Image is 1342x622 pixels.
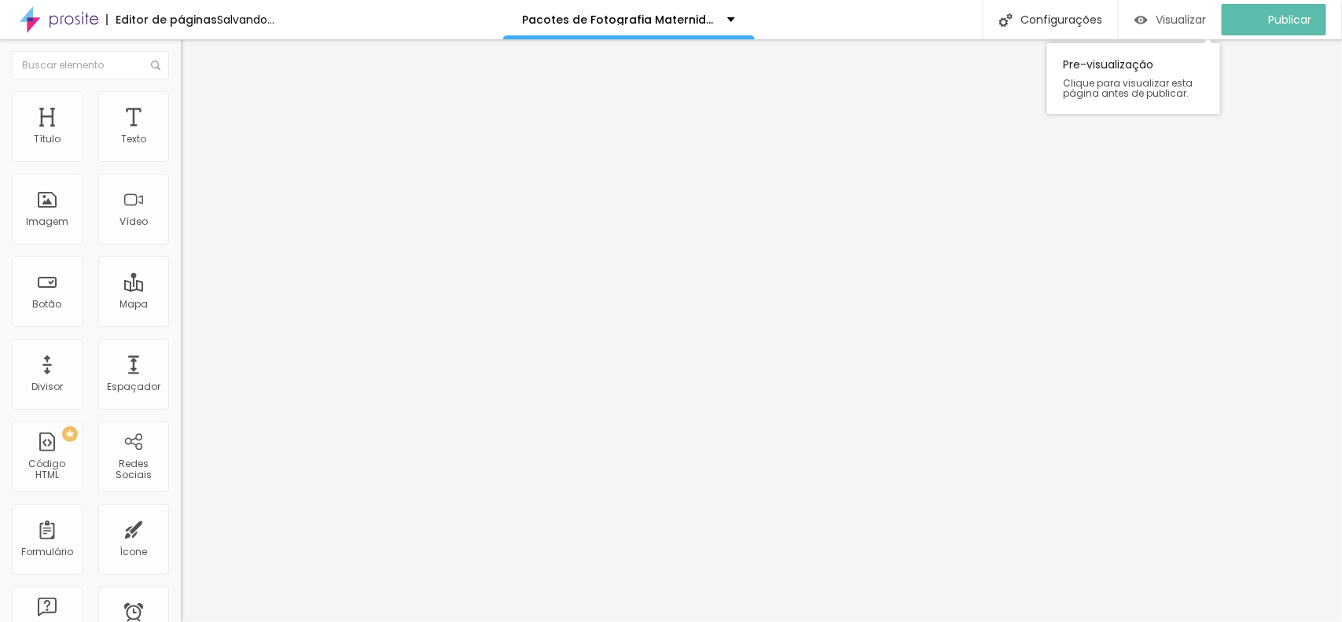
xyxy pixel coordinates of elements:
[151,61,160,70] img: Icone
[217,14,274,25] div: Salvando...
[1063,78,1204,98] span: Clique para visualizar esta página antes de publicar.
[1047,43,1220,114] div: Pre-visualização
[12,51,169,79] input: Buscar elemento
[999,13,1013,27] img: Icone
[1268,13,1311,26] span: Publicar
[119,299,148,310] div: Mapa
[33,299,62,310] div: Botão
[26,216,68,227] div: Imagem
[1222,4,1326,35] button: Publicar
[121,134,146,145] div: Texto
[107,381,160,392] div: Espaçador
[1119,4,1222,35] button: Visualizar
[34,134,61,145] div: Título
[1156,13,1206,26] span: Visualizar
[106,14,217,25] div: Editor de páginas
[21,547,73,558] div: Formulário
[119,216,148,227] div: Vídeo
[31,381,63,392] div: Divisor
[523,14,715,25] p: Pacotes de Fotografia Maternidade: Gestação, Parto, Newborn e Família
[181,39,1342,622] iframe: Editor
[120,547,148,558] div: Ícone
[102,458,164,481] div: Redes Sociais
[16,458,78,481] div: Código HTML
[1134,13,1148,27] img: view-1.svg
